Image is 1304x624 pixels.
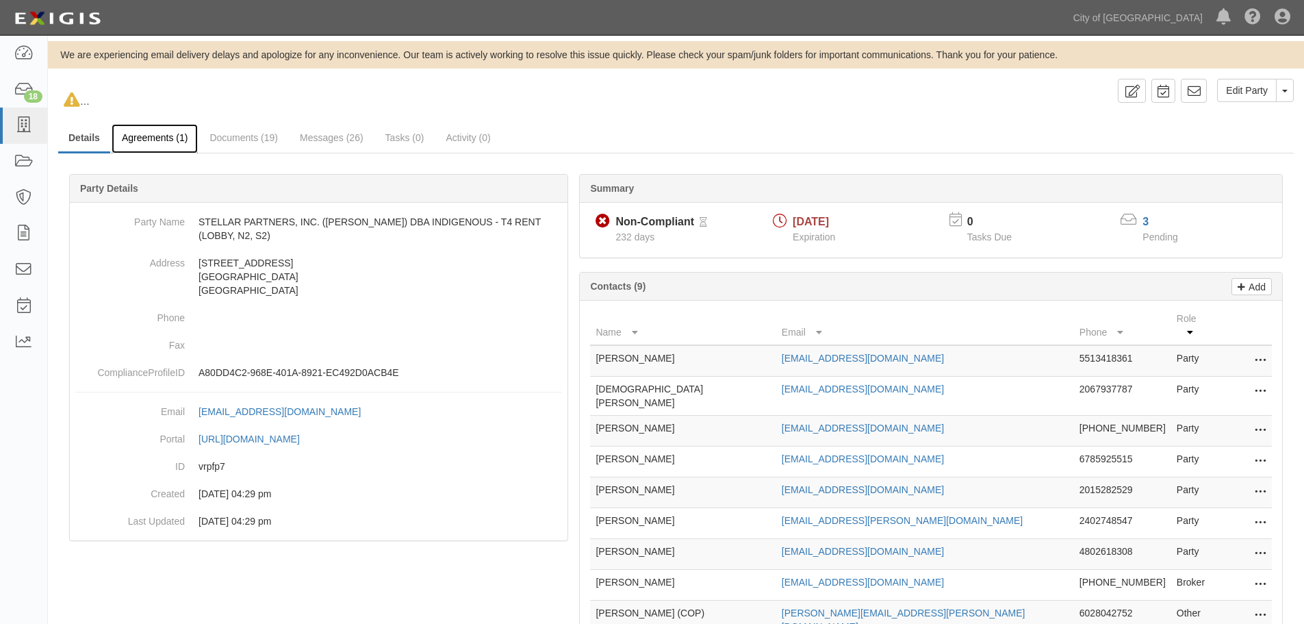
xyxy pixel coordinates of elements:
td: Broker [1171,570,1217,601]
dt: Portal [75,425,185,446]
img: logo-5460c22ac91f19d4615b14bd174203de0afe785f0fc80cf4dbbc73dc1793850b.png [10,6,105,31]
dd: STELLAR PARTNERS, INC. ([PERSON_NAME]) DBA INDIGENOUS - T4 RENT (LOBBY, N2, S2) [75,208,562,249]
a: 3 [1142,216,1149,227]
div: [EMAIL_ADDRESS][DOMAIN_NAME] [199,405,361,419]
a: Edit Party [1217,79,1277,102]
a: Messages (26) [290,124,374,151]
i: In Default since 08/20/2025 [64,93,80,108]
dd: vrpfp7 [75,453,562,480]
td: Party [1171,416,1217,447]
a: [EMAIL_ADDRESS][DOMAIN_NAME] [782,353,944,364]
th: Phone [1074,306,1171,345]
span: Since 12/31/2024 [615,232,654,242]
a: [EMAIL_ADDRESS][DOMAIN_NAME] [199,406,376,417]
td: [PERSON_NAME] [590,539,776,570]
td: [PERSON_NAME] [590,508,776,539]
td: Party [1171,508,1217,539]
dd: 06/30/2023 04:29 pm [75,508,562,535]
div: We are experiencing email delivery delays and apologize for any inconvenience. Our team is active... [48,48,1304,62]
td: 4802618308 [1074,539,1171,570]
i: Help Center - Complianz [1244,10,1261,26]
a: [EMAIL_ADDRESS][DOMAIN_NAME] [782,546,944,557]
span: Pending [1142,232,1177,242]
div: STELLAR PARTNERS, INC. (AVILA) DBA INDIGENOUS - T4 RENT (LOBBY, N2, S2) [58,79,666,114]
td: 2015282529 [1074,477,1171,508]
i: Pending Review [700,218,707,227]
span: Tasks Due [967,232,1012,242]
dt: Last Updated [75,508,185,528]
dt: Fax [75,332,185,352]
td: Party [1171,539,1217,570]
div: Non-Compliant [615,214,694,230]
td: 5513418361 [1074,345,1171,377]
th: Name [590,306,776,345]
dt: Address [75,249,185,270]
dt: ComplianceProfileID [75,359,185,379]
th: Email [776,306,1074,345]
b: Summary [590,183,634,194]
td: 2402748547 [1074,508,1171,539]
span: Expiration [793,232,835,242]
span: STELLAR PARTNERS, INC. ([PERSON_NAME]) DBA INDIGENOUS - T4 RENT (LOBBY, N2, S2) [87,92,801,111]
td: Party [1171,377,1217,416]
td: [PERSON_NAME] [590,570,776,601]
td: [PERSON_NAME] [590,447,776,477]
b: Party Details [80,183,138,194]
p: Add [1245,279,1266,295]
div: Party [86,79,801,90]
div: 18 [24,90,42,103]
a: Documents (19) [199,124,288,151]
a: [EMAIL_ADDRESS][DOMAIN_NAME] [782,453,944,464]
td: [PERSON_NAME] [590,477,776,508]
a: [EMAIL_ADDRESS][DOMAIN_NAME] [782,384,944,395]
a: Tasks (0) [375,124,435,151]
p: A80DD4C2-968E-401A-8921-EC492D0ACB4E [199,366,562,379]
dt: Phone [75,304,185,325]
a: [URL][DOMAIN_NAME] [199,434,315,445]
a: Activity (0) [435,124,500,151]
a: City of [GEOGRAPHIC_DATA] [1066,4,1210,32]
dd: [STREET_ADDRESS] [GEOGRAPHIC_DATA] [GEOGRAPHIC_DATA] [75,249,562,304]
a: Agreements (1) [112,124,198,153]
dt: Created [75,480,185,501]
p: 0 [967,214,1029,230]
dt: ID [75,453,185,473]
i: Non-Compliant [596,214,610,229]
td: 6785925515 [1074,447,1171,477]
td: [PERSON_NAME] [590,416,776,447]
dt: Email [75,398,185,419]
th: Role [1171,306,1217,345]
td: [DEMOGRAPHIC_DATA][PERSON_NAME] [590,377,776,416]
td: Party [1171,477,1217,508]
dt: Party Name [75,208,185,229]
td: Party [1171,345,1217,377]
td: [PHONE_NUMBER] [1074,570,1171,601]
td: [PHONE_NUMBER] [1074,416,1171,447]
dd: 06/30/2023 04:29 pm [75,480,562,508]
td: 2067937787 [1074,377,1171,416]
span: [DATE] [793,216,829,227]
td: [PERSON_NAME] [590,345,776,377]
a: [EMAIL_ADDRESS][DOMAIN_NAME] [782,423,944,434]
td: Party [1171,447,1217,477]
a: [EMAIL_ADDRESS][DOMAIN_NAME] [782,577,944,588]
a: [EMAIL_ADDRESS][DOMAIN_NAME] [782,484,944,495]
a: Details [58,124,110,153]
a: Add [1231,278,1272,295]
a: [EMAIL_ADDRESS][PERSON_NAME][DOMAIN_NAME] [782,515,1023,526]
b: Contacts (9) [590,281,645,292]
